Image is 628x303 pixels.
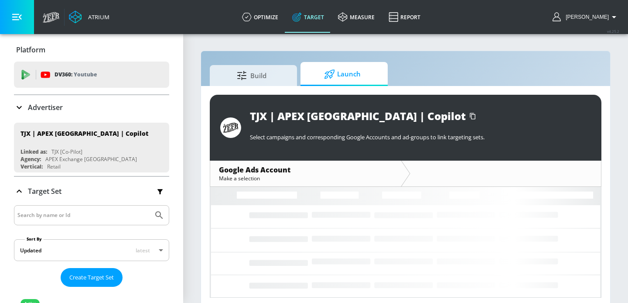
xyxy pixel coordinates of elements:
div: Updated [20,247,41,254]
p: DV360: [55,70,97,79]
a: Report [382,1,427,33]
div: Google Ads Account [219,165,392,175]
input: Search by name or Id [17,210,150,221]
div: APEX Exchange [GEOGRAPHIC_DATA] [45,155,137,163]
span: Launch [309,64,375,85]
div: Google Ads AccountMake a selection [210,161,401,186]
div: TJX | APEX [GEOGRAPHIC_DATA] | CopilotLinked as:TJX [Co-Pilot]Agency:APEX Exchange [GEOGRAPHIC_DA... [14,123,169,172]
div: TJX | APEX [GEOGRAPHIC_DATA] | Copilot [20,129,148,138]
p: Platform [16,45,45,55]
div: Target Set [14,177,169,206]
p: Select campaigns and corresponding Google Accounts and ad-groups to link targeting sets. [250,133,591,141]
p: Youtube [74,70,97,79]
button: Create Target Set [61,268,123,287]
span: login as: eugenia.kim@zefr.com [562,14,609,20]
a: Target [285,1,331,33]
span: Create Target Set [69,272,114,282]
div: Vertical: [20,163,43,170]
label: Sort By [25,236,44,242]
p: Target Set [28,186,61,196]
div: Make a selection [219,175,392,182]
div: DV360: Youtube [14,62,169,88]
div: Agency: [20,155,41,163]
div: TJX | APEX [GEOGRAPHIC_DATA] | Copilot [250,109,466,123]
div: Platform [14,38,169,62]
a: Atrium [69,10,109,24]
span: latest [136,247,150,254]
div: Atrium [85,13,109,21]
a: measure [331,1,382,33]
p: Advertiser [28,103,63,112]
div: TJX [Co-Pilot] [51,148,82,155]
div: Advertiser [14,95,169,120]
a: optimize [235,1,285,33]
div: Retail [47,163,61,170]
button: [PERSON_NAME] [553,12,619,22]
span: Build [218,65,285,86]
div: Linked as: [20,148,47,155]
span: v 4.25.2 [607,29,619,34]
